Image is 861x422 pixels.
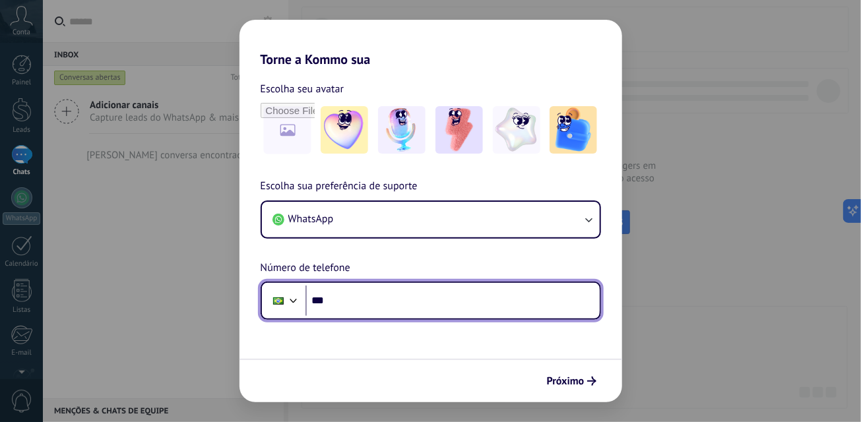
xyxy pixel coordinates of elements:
span: Próximo [547,377,585,386]
span: Escolha seu avatar [261,80,344,98]
img: -1.jpeg [321,106,368,154]
img: -5.jpeg [550,106,597,154]
img: -4.jpeg [493,106,540,154]
div: Brazil: + 55 [266,287,291,315]
button: Próximo [541,370,602,392]
button: WhatsApp [262,202,600,237]
span: Escolha sua preferência de suporte [261,178,418,195]
h2: Torne a Kommo sua [239,20,622,67]
img: -2.jpeg [378,106,426,154]
span: WhatsApp [288,212,334,226]
img: -3.jpeg [435,106,483,154]
span: Número de telefone [261,260,350,277]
